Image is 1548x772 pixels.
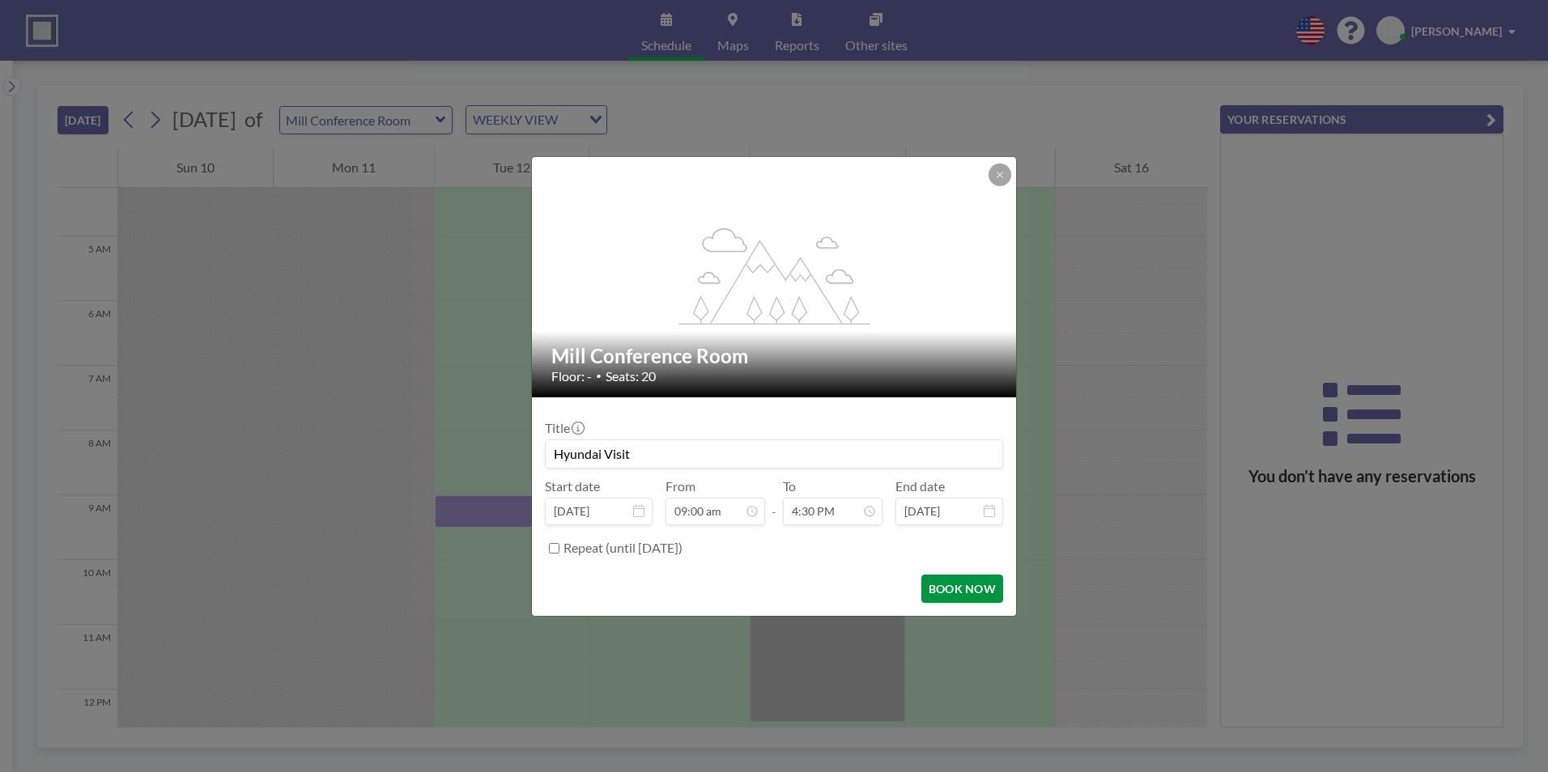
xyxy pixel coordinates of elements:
span: Floor: - [551,368,592,384]
span: • [596,370,602,382]
label: Title [545,420,583,436]
span: Seats: 20 [606,368,656,384]
label: Start date [545,478,600,494]
label: From [666,478,695,494]
button: BOOK NOW [921,575,1003,603]
h2: Mill Conference Room [551,344,998,368]
input: David's reservation [546,440,1002,468]
label: End date [895,478,945,494]
label: Repeat (until [DATE]) [563,540,683,556]
span: - [772,484,776,520]
g: flex-grow: 1.2; [679,227,870,324]
label: To [783,478,796,494]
